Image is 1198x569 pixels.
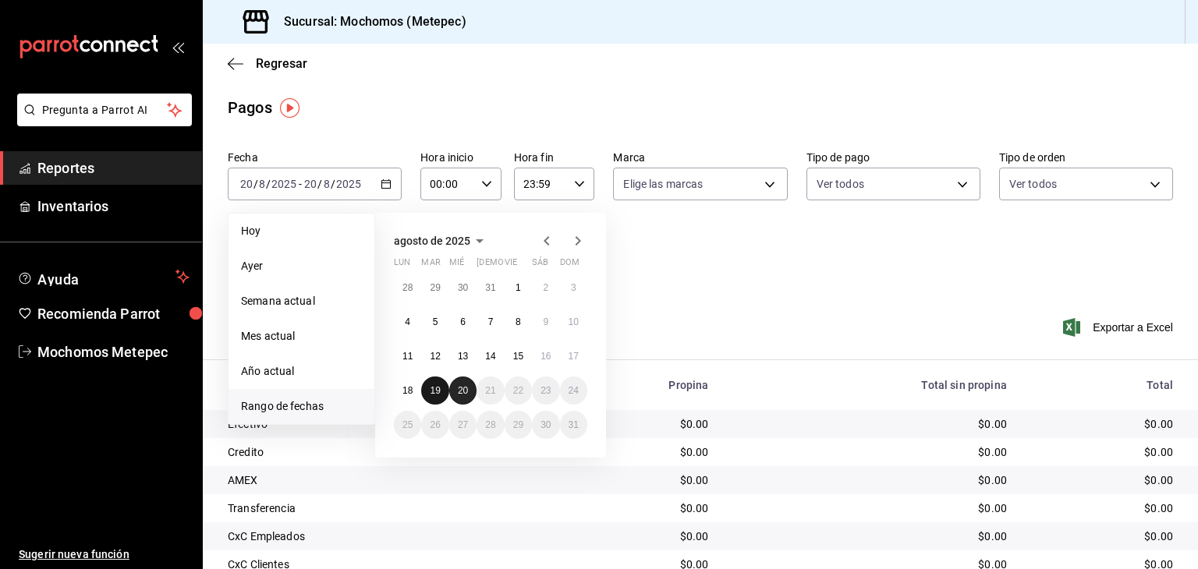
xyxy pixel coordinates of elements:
div: $0.00 [1032,416,1173,432]
div: Credito [228,444,533,460]
abbr: 23 de agosto de 2025 [541,385,551,396]
button: 14 de agosto de 2025 [477,342,504,370]
abbr: lunes [394,257,410,274]
button: 20 de agosto de 2025 [449,376,477,405]
button: 1 de agosto de 2025 [505,274,532,302]
abbr: 5 de agosto de 2025 [433,316,438,327]
span: Rango de fechas [241,398,362,415]
abbr: 3 de agosto de 2025 [571,282,576,293]
span: Regresar [256,56,307,71]
span: Reportes [37,157,190,178]
button: 5 de agosto de 2025 [421,308,448,336]
abbr: 9 de agosto de 2025 [543,316,548,327]
div: $0.00 [558,528,708,544]
div: Transferencia [228,500,533,516]
img: Tooltip marker [280,98,299,118]
button: 11 de agosto de 2025 [394,342,421,370]
abbr: 24 de agosto de 2025 [569,385,579,396]
abbr: 21 de agosto de 2025 [485,385,495,396]
button: 12 de agosto de 2025 [421,342,448,370]
button: 28 de agosto de 2025 [477,411,504,439]
button: 10 de agosto de 2025 [560,308,587,336]
div: $0.00 [558,472,708,488]
span: Recomienda Parrot [37,303,190,324]
button: 22 de agosto de 2025 [505,376,532,405]
button: 26 de agosto de 2025 [421,411,448,439]
button: 4 de agosto de 2025 [394,308,421,336]
abbr: domingo [560,257,580,274]
label: Tipo de pago [806,152,980,163]
label: Fecha [228,152,402,163]
abbr: 4 de agosto de 2025 [405,316,410,327]
button: 13 de agosto de 2025 [449,342,477,370]
abbr: 10 de agosto de 2025 [569,316,579,327]
button: 6 de agosto de 2025 [449,308,477,336]
div: $0.00 [733,472,1007,488]
div: $0.00 [733,528,1007,544]
button: 21 de agosto de 2025 [477,376,504,405]
div: Pagos [228,96,272,119]
span: Ver todos [817,176,864,192]
input: -- [323,178,331,190]
label: Marca [613,152,787,163]
div: $0.00 [1032,500,1173,516]
abbr: 1 de agosto de 2025 [516,282,521,293]
div: $0.00 [733,444,1007,460]
abbr: 22 de agosto de 2025 [513,385,523,396]
abbr: miércoles [449,257,464,274]
span: Ayuda [37,267,169,286]
abbr: 31 de agosto de 2025 [569,419,579,430]
label: Hora fin [514,152,595,163]
button: 23 de agosto de 2025 [532,376,559,405]
abbr: 20 de agosto de 2025 [458,385,468,396]
abbr: 28 de agosto de 2025 [485,419,495,430]
span: Pregunta a Parrot AI [42,102,168,118]
button: 28 de julio de 2025 [394,274,421,302]
button: 30 de julio de 2025 [449,274,477,302]
span: Ayer [241,258,362,274]
div: Total [1032,379,1173,391]
abbr: 30 de agosto de 2025 [541,419,551,430]
abbr: sábado [532,257,548,274]
input: -- [239,178,253,190]
button: 27 de agosto de 2025 [449,411,477,439]
input: ---- [335,178,362,190]
div: CxC Empleados [228,528,533,544]
span: / [253,178,258,190]
button: Regresar [228,56,307,71]
input: -- [303,178,317,190]
div: $0.00 [733,500,1007,516]
abbr: 2 de agosto de 2025 [543,282,548,293]
button: open_drawer_menu [172,41,184,53]
span: Mochomos Metepec [37,341,190,362]
abbr: 19 de agosto de 2025 [430,385,440,396]
button: Pregunta a Parrot AI [17,94,192,126]
span: Ver todos [1009,176,1057,192]
button: 9 de agosto de 2025 [532,308,559,336]
label: Hora inicio [420,152,502,163]
button: 31 de julio de 2025 [477,274,504,302]
button: 29 de agosto de 2025 [505,411,532,439]
button: 7 de agosto de 2025 [477,308,504,336]
abbr: 16 de agosto de 2025 [541,351,551,362]
span: / [266,178,271,190]
input: ---- [271,178,297,190]
abbr: 18 de agosto de 2025 [402,385,413,396]
label: Tipo de orden [999,152,1173,163]
a: Pregunta a Parrot AI [11,113,192,129]
span: Semana actual [241,293,362,309]
abbr: 29 de agosto de 2025 [513,419,523,430]
span: agosto de 2025 [394,235,470,247]
abbr: 13 de agosto de 2025 [458,351,468,362]
button: 3 de agosto de 2025 [560,274,587,302]
abbr: 30 de julio de 2025 [458,282,468,293]
abbr: jueves [477,257,569,274]
span: Año actual [241,363,362,380]
button: Exportar a Excel [1066,318,1173,337]
span: Elige las marcas [623,176,703,192]
button: 16 de agosto de 2025 [532,342,559,370]
span: Inventarios [37,196,190,217]
abbr: 26 de agosto de 2025 [430,419,440,430]
abbr: 11 de agosto de 2025 [402,351,413,362]
span: Hoy [241,223,362,239]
